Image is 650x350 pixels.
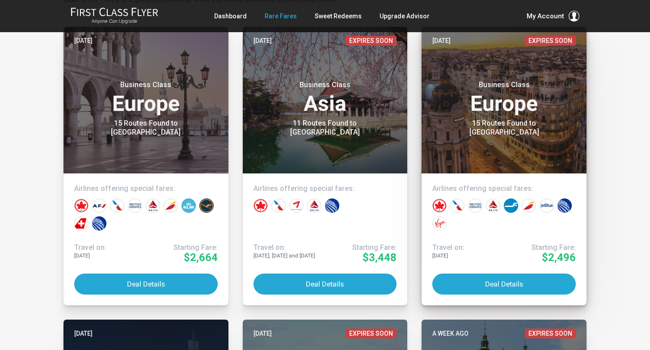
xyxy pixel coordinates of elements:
[243,27,408,305] a: [DATE]Expires SoonBusiness ClassAsia11 Routes Found to [GEOGRAPHIC_DATA]Airlines offering special...
[74,329,93,338] time: [DATE]
[253,274,397,295] button: Deal Details
[557,198,572,213] div: United
[164,198,178,213] div: Iberia
[253,36,272,46] time: [DATE]
[527,11,579,21] button: My Account
[110,198,124,213] div: American Airlines
[253,80,397,114] h3: Asia
[448,119,560,137] div: 15 Routes Found to [GEOGRAPHIC_DATA]
[74,198,89,213] div: Air Canada
[450,198,464,213] div: American Airlines
[265,8,297,24] a: Rare Fares
[253,184,397,193] h4: Airlines offering special fares:
[504,198,518,213] div: Finnair
[325,198,339,213] div: United
[71,7,158,25] a: First Class FlyerAnyone Can Upgrade
[199,198,214,213] div: Lufthansa
[486,198,500,213] div: Delta Airlines
[253,198,268,213] div: Air Canada
[432,198,447,213] div: Air Canada
[346,329,397,338] span: Expires Soon
[468,198,482,213] div: British Airways
[92,198,106,213] div: Air France
[432,329,469,338] time: A week ago
[271,198,286,213] div: American Airlines
[74,184,218,193] h4: Airlines offering special fares:
[71,7,158,17] img: First Class Flyer
[269,80,381,89] small: Business Class
[63,27,228,305] a: [DATE]Business ClassEurope15 Routes Found to [GEOGRAPHIC_DATA]Airlines offering special fares:Tra...
[380,8,430,24] a: Upgrade Advisor
[146,198,160,213] div: Delta Airlines
[269,119,381,137] div: 11 Routes Found to [GEOGRAPHIC_DATA]
[432,184,576,193] h4: Airlines offering special fares:
[90,119,202,137] div: 15 Routes Found to [GEOGRAPHIC_DATA]
[527,11,564,21] span: My Account
[128,198,142,213] div: British Airways
[432,80,576,114] h3: Europe
[253,329,272,338] time: [DATE]
[74,36,93,46] time: [DATE]
[522,198,536,213] div: Iberia
[90,80,202,89] small: Business Class
[74,80,218,114] h3: Europe
[214,8,247,24] a: Dashboard
[181,198,196,213] div: KLM
[540,198,554,213] div: JetBlue
[448,80,560,89] small: Business Class
[346,36,397,46] span: Expires Soon
[315,8,362,24] a: Sweet Redeems
[74,274,218,295] button: Deal Details
[525,36,576,46] span: Expires Soon
[289,198,304,213] div: Asiana
[92,216,106,231] div: United
[422,27,587,305] a: [DATE]Expires SoonBusiness ClassEurope15 Routes Found to [GEOGRAPHIC_DATA]Airlines offering speci...
[74,216,89,231] div: Swiss
[432,274,576,295] button: Deal Details
[432,216,447,231] div: Virgin Atlantic
[307,198,321,213] div: Delta Airlines
[432,36,451,46] time: [DATE]
[525,329,576,338] span: Expires Soon
[71,18,158,25] small: Anyone Can Upgrade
